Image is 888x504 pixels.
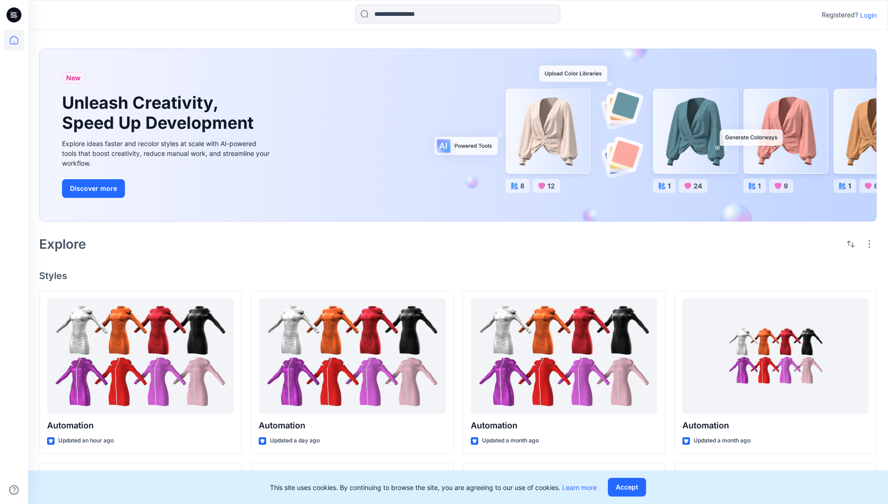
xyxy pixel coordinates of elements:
[58,436,114,446] p: Updated an hour ago
[62,179,125,198] button: Discover more
[62,139,272,168] div: Explore ideas faster and recolor styles at scale with AI-powered tools that boost creativity, red...
[270,483,597,492] p: This site uses cookies. By continuing to browse the site, you are agreeing to our use of cookies.
[822,9,858,21] p: Registered?
[62,93,258,133] h1: Unleash Creativity, Speed Up Development
[860,10,877,20] p: Login
[682,419,869,432] p: Automation
[471,419,657,432] p: Automation
[482,436,539,446] p: Updated a month ago
[608,478,646,497] button: Accept
[270,436,320,446] p: Updated a day ago
[47,299,234,414] a: Automation
[47,419,234,432] p: Automation
[62,179,272,198] a: Discover more
[39,237,86,252] h2: Explore
[694,436,750,446] p: Updated a month ago
[562,483,597,491] a: Learn more
[682,299,869,414] a: Automation
[471,299,657,414] a: Automation
[66,72,81,84] span: New
[259,419,445,432] p: Automation
[39,270,877,281] h4: Styles
[259,299,445,414] a: Automation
